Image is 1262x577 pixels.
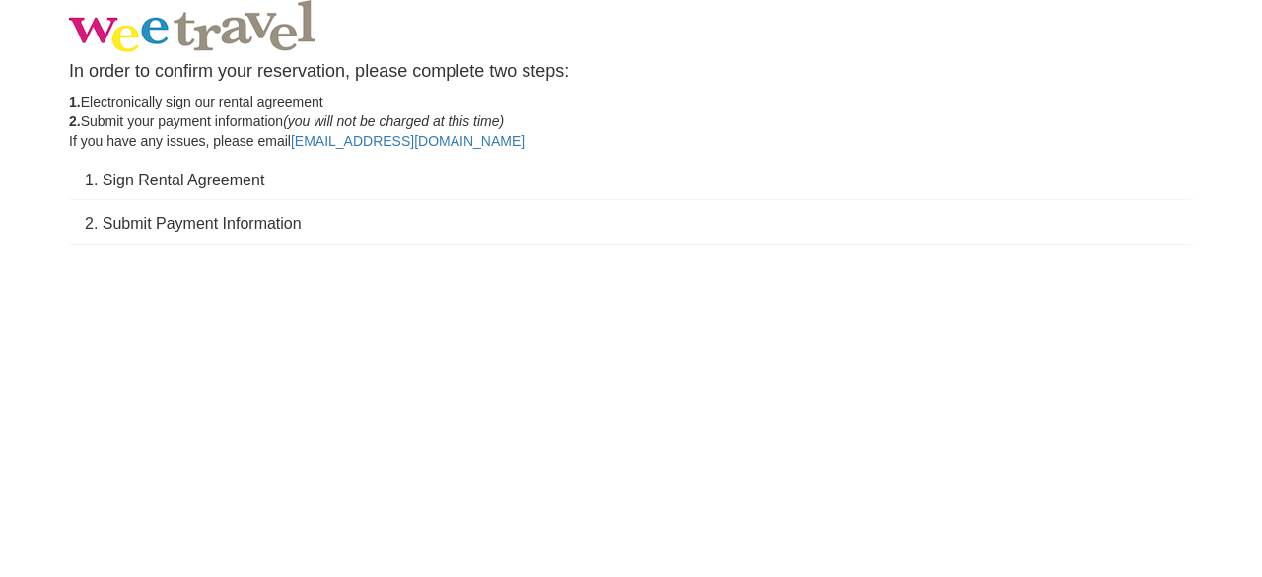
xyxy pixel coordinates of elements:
h3: 2. Submit Payment Information [85,215,1177,233]
h4: In order to confirm your reservation, please complete two steps: [69,62,1193,82]
strong: 1. [69,94,81,109]
a: [EMAIL_ADDRESS][DOMAIN_NAME] [291,133,525,149]
strong: 2. [69,113,81,129]
em: (you will not be charged at this time) [283,113,504,129]
p: Electronically sign our rental agreement Submit your payment information If you have any issues, ... [69,92,1193,151]
h3: 1. Sign Rental Agreement [85,172,1177,189]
